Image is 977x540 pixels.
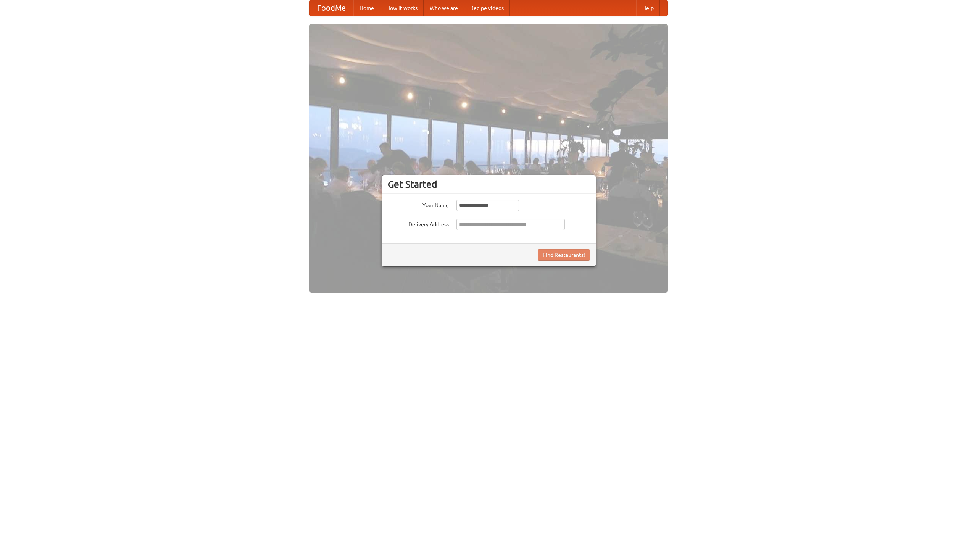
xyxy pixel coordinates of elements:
a: FoodMe [310,0,353,16]
a: Help [636,0,660,16]
a: How it works [380,0,424,16]
label: Delivery Address [388,219,449,228]
a: Recipe videos [464,0,510,16]
label: Your Name [388,200,449,209]
h3: Get Started [388,179,590,190]
a: Who we are [424,0,464,16]
a: Home [353,0,380,16]
button: Find Restaurants! [538,249,590,261]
